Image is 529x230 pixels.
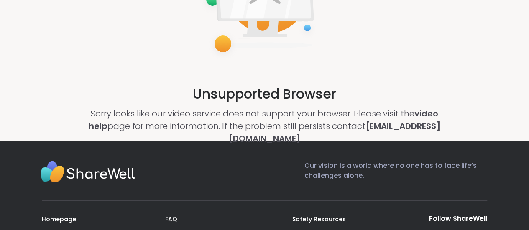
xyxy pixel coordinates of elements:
a: Safety Resources [292,215,346,223]
div: Follow ShareWell [429,214,487,223]
p: Sorry looks like our video service does not support your browser. Please visit the page for more ... [88,107,441,145]
img: Sharewell [41,161,135,185]
p: Our vision is a world where no one has to face life’s challenges alone. [304,161,487,187]
h2: Unsupported Browser [193,84,336,104]
a: FAQ [165,215,177,223]
a: Homepage [42,215,76,223]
